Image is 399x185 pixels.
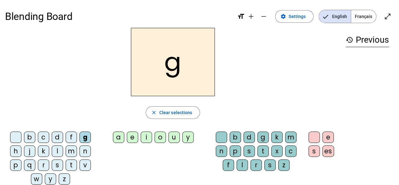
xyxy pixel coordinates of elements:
[52,145,63,157] div: l
[247,13,255,20] mat-icon: add
[285,145,296,157] div: c
[264,159,276,171] div: s
[275,10,314,23] button: Settings
[113,132,124,143] div: a
[159,109,192,116] span: Clear selections
[216,145,227,157] div: n
[244,132,255,143] div: d
[24,159,35,171] div: q
[146,106,200,119] button: Clear selections
[319,10,376,23] mat-button-toggle-group: Language selection
[260,13,267,20] mat-icon: remove
[346,33,389,47] h3: Previous
[322,145,334,157] div: es
[31,173,42,185] div: w
[244,145,255,157] div: s
[155,132,166,143] div: o
[24,132,35,143] div: b
[131,28,215,96] h2: g
[351,10,376,23] span: Français
[237,159,248,171] div: l
[59,173,70,185] div: z
[308,145,320,157] div: s
[10,145,21,157] div: h
[66,159,77,171] div: t
[141,132,152,143] div: i
[384,13,391,20] mat-icon: open_in_full
[271,145,283,157] div: x
[79,145,91,157] div: n
[182,132,194,143] div: y
[381,10,394,23] button: Enter full screen
[322,132,334,143] div: e
[52,159,63,171] div: s
[38,145,49,157] div: k
[257,132,269,143] div: g
[245,10,257,23] button: Increase font size
[346,36,353,44] mat-icon: history
[230,132,241,143] div: b
[257,10,270,23] button: Decrease font size
[79,159,91,171] div: v
[38,159,49,171] div: r
[319,10,351,23] span: English
[250,159,262,171] div: r
[10,159,21,171] div: p
[257,145,269,157] div: t
[38,132,49,143] div: c
[5,6,232,27] h1: Blending Board
[52,132,63,143] div: d
[79,132,91,143] div: g
[223,159,234,171] div: f
[151,110,157,115] mat-icon: close
[66,145,77,157] div: m
[237,13,245,20] mat-icon: format_size
[24,145,35,157] div: j
[66,132,77,143] div: f
[45,173,56,185] div: y
[127,132,138,143] div: e
[280,14,286,19] mat-icon: settings
[285,132,296,143] div: m
[168,132,180,143] div: u
[271,132,283,143] div: k
[230,145,241,157] div: p
[289,13,306,20] span: Settings
[278,159,290,171] div: z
